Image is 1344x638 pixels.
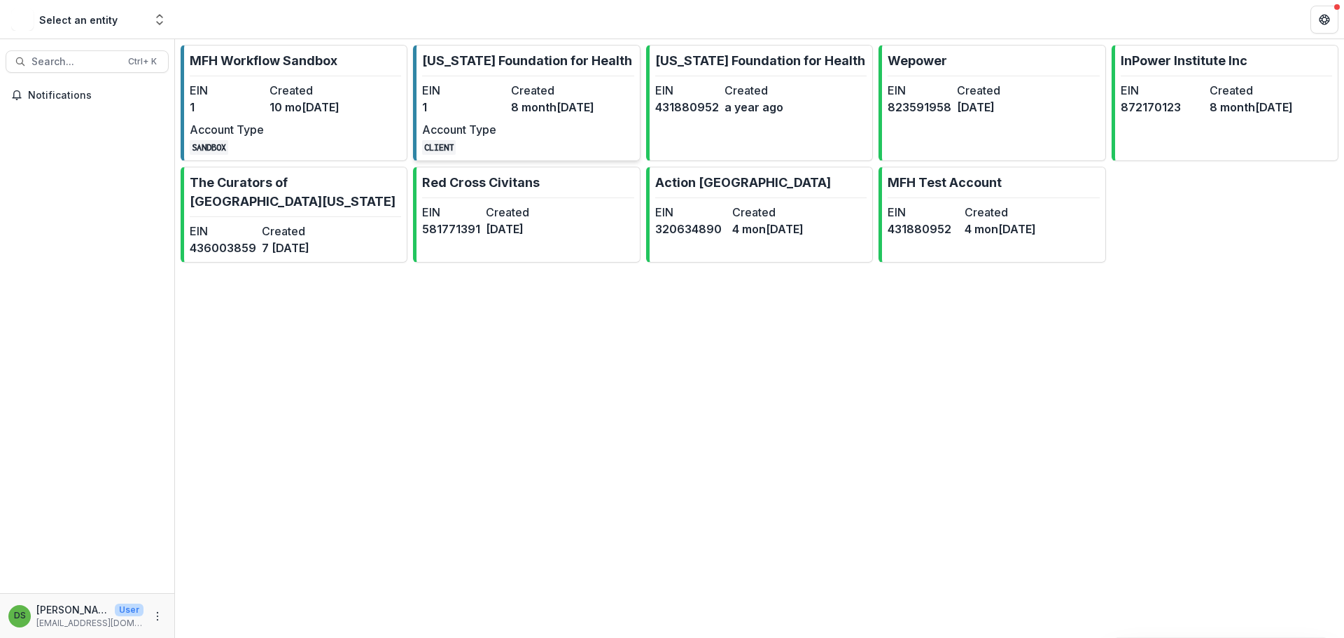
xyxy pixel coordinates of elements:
[422,221,480,237] dd: 581771391
[1210,99,1293,116] dd: 8 month[DATE]
[724,82,788,99] dt: Created
[1121,99,1204,116] dd: 872170123
[511,82,594,99] dt: Created
[190,82,264,99] dt: EIN
[125,54,160,69] div: Ctrl + K
[39,13,118,27] div: Select an entity
[190,223,256,240] dt: EIN
[262,240,328,256] dd: 7 [DATE]
[1121,51,1247,70] p: InPower Institute Inc
[413,167,640,263] a: Red Cross CivitansEIN581771391Created[DATE]
[646,167,873,263] a: Action [GEOGRAPHIC_DATA]EIN320634890Created4 mon[DATE]
[190,121,264,138] dt: Account Type
[149,608,166,625] button: More
[646,45,873,161] a: [US_STATE] Foundation for HealthEIN431880952Createda year ago
[655,82,719,99] dt: EIN
[1121,82,1204,99] dt: EIN
[888,82,951,99] dt: EIN
[888,51,947,70] p: Wepower
[511,99,594,116] dd: 8 month[DATE]
[181,45,407,161] a: MFH Workflow SandboxEIN1Created10 mo[DATE]Account TypeSANDBOX
[14,611,26,620] div: Deena Lauver Scotti
[6,84,169,106] button: Notifications
[655,99,719,116] dd: 431880952
[115,604,143,616] p: User
[486,204,544,221] dt: Created
[888,173,1002,192] p: MFH Test Account
[965,204,1036,221] dt: Created
[6,50,169,73] button: Search...
[190,99,264,116] dd: 1
[150,6,169,34] button: Open entity switcher
[422,51,632,70] p: [US_STATE] Foundation for Health
[190,173,401,211] p: The Curators of [GEOGRAPHIC_DATA][US_STATE]
[732,204,804,221] dt: Created
[36,617,143,630] p: [EMAIL_ADDRESS][DOMAIN_NAME]
[655,221,727,237] dd: 320634890
[655,204,727,221] dt: EIN
[422,204,480,221] dt: EIN
[655,51,865,70] p: [US_STATE] Foundation for Health
[11,8,34,31] img: Select an entity
[413,45,640,161] a: [US_STATE] Foundation for HealthEIN1Created8 month[DATE]Account TypeCLIENT
[422,121,505,138] dt: Account Type
[1210,82,1293,99] dt: Created
[957,99,1021,116] dd: [DATE]
[422,99,505,116] dd: 1
[655,173,831,192] p: Action [GEOGRAPHIC_DATA]
[422,140,456,155] code: CLIENT
[422,173,540,192] p: Red Cross Civitans
[262,223,328,240] dt: Created
[190,51,337,70] p: MFH Workflow Sandbox
[31,56,120,68] span: Search...
[1310,6,1338,34] button: Get Help
[878,45,1105,161] a: WepowerEIN823591958Created[DATE]
[724,99,788,116] dd: a year ago
[28,90,163,102] span: Notifications
[1112,45,1338,161] a: InPower Institute IncEIN872170123Created8 month[DATE]
[732,221,804,237] dd: 4 mon[DATE]
[486,221,544,237] dd: [DATE]
[190,140,228,155] code: SANDBOX
[269,82,344,99] dt: Created
[888,204,959,221] dt: EIN
[957,82,1021,99] dt: Created
[878,167,1105,263] a: MFH Test AccountEIN431880952Created4 mon[DATE]
[181,167,407,263] a: The Curators of [GEOGRAPHIC_DATA][US_STATE]EIN436003859Created7 [DATE]
[269,99,344,116] dd: 10 mo[DATE]
[422,82,505,99] dt: EIN
[888,99,951,116] dd: 823591958
[36,602,109,617] p: [PERSON_NAME]
[190,240,256,256] dd: 436003859
[965,221,1036,237] dd: 4 mon[DATE]
[888,221,959,237] dd: 431880952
